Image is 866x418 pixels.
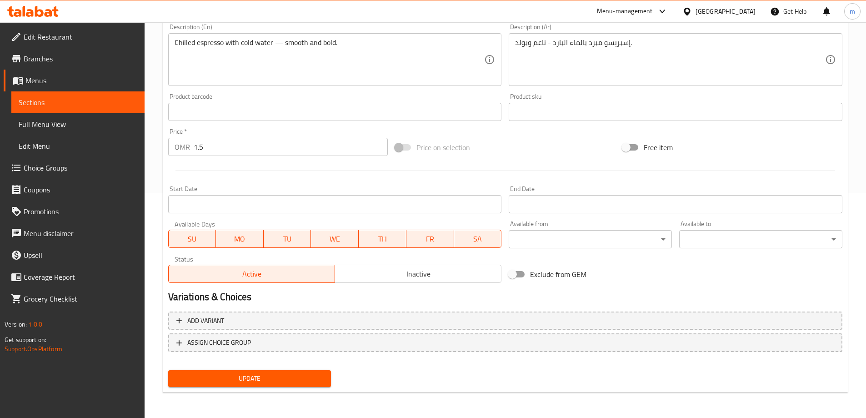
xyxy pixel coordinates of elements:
[24,162,137,173] span: Choice Groups
[168,370,331,387] button: Update
[24,206,137,217] span: Promotions
[4,48,145,70] a: Branches
[24,293,137,304] span: Grocery Checklist
[168,333,842,352] button: ASSIGN CHOICE GROUP
[24,184,137,195] span: Coupons
[28,318,42,330] span: 1.0.0
[175,38,485,81] textarea: Chilled espresso with cold water — smooth and bold.
[4,179,145,201] a: Coupons
[5,318,27,330] span: Version:
[597,6,653,17] div: Menu-management
[4,26,145,48] a: Edit Restaurant
[267,232,308,246] span: TU
[359,230,406,248] button: TH
[24,53,137,64] span: Branches
[850,6,855,16] span: m
[4,244,145,266] a: Upsell
[5,334,46,346] span: Get support on:
[24,31,137,42] span: Edit Restaurant
[172,232,213,246] span: SU
[509,103,842,121] input: Please enter product sku
[19,141,137,151] span: Edit Menu
[335,265,501,283] button: Inactive
[696,6,756,16] div: [GEOGRAPHIC_DATA]
[315,232,355,246] span: WE
[4,222,145,244] a: Menu disclaimer
[4,201,145,222] a: Promotions
[19,119,137,130] span: Full Menu View
[4,157,145,179] a: Choice Groups
[4,266,145,288] a: Coverage Report
[24,228,137,239] span: Menu disclaimer
[168,312,842,330] button: Add variant
[5,343,62,355] a: Support.OpsPlatform
[458,232,498,246] span: SA
[168,290,842,304] h2: Variations & Choices
[216,230,264,248] button: MO
[19,97,137,108] span: Sections
[454,230,502,248] button: SA
[406,230,454,248] button: FR
[311,230,359,248] button: WE
[410,232,451,246] span: FR
[679,230,842,248] div: ​
[416,142,470,153] span: Price on selection
[264,230,311,248] button: TU
[362,232,403,246] span: TH
[11,135,145,157] a: Edit Menu
[194,138,388,156] input: Please enter price
[515,38,825,81] textarea: إسبريسو مبرد بالماء البارد - ناعم وبولد.
[4,288,145,310] a: Grocery Checklist
[187,337,251,348] span: ASSIGN CHOICE GROUP
[220,232,260,246] span: MO
[11,91,145,113] a: Sections
[175,373,324,384] span: Update
[172,267,331,281] span: Active
[168,230,216,248] button: SU
[11,113,145,135] a: Full Menu View
[644,142,673,153] span: Free item
[339,267,498,281] span: Inactive
[25,75,137,86] span: Menus
[4,70,145,91] a: Menus
[530,269,586,280] span: Exclude from GEM
[187,315,224,327] span: Add variant
[168,103,502,121] input: Please enter product barcode
[24,272,137,282] span: Coverage Report
[509,230,672,248] div: ​
[168,265,335,283] button: Active
[24,250,137,261] span: Upsell
[175,141,190,152] p: OMR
